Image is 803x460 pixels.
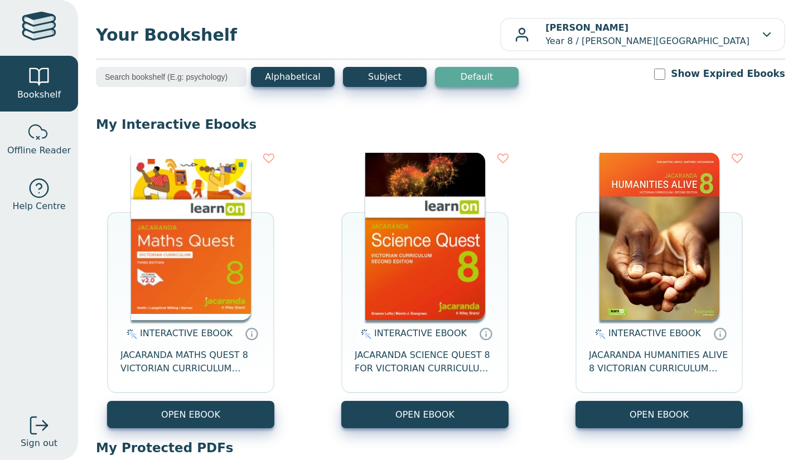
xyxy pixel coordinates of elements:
button: Default [435,67,519,87]
img: c004558a-e884-43ec-b87a-da9408141e80.jpg [131,153,251,320]
input: Search bookshelf (E.g: psychology) [96,67,246,87]
p: Year 8 / [PERSON_NAME][GEOGRAPHIC_DATA] [545,21,749,48]
span: INTERACTIVE EBOOK [374,328,467,338]
span: JACARANDA HUMANITIES ALIVE 8 VICTORIAN CURRICULUM LEARNON EBOOK 2E [589,348,729,375]
span: Bookshelf [17,88,61,101]
img: bee2d5d4-7b91-e911-a97e-0272d098c78b.jpg [599,153,719,320]
span: Offline Reader [7,144,71,157]
button: [PERSON_NAME]Year 8 / [PERSON_NAME][GEOGRAPHIC_DATA] [500,18,785,51]
span: Your Bookshelf [96,22,500,47]
span: JACARANDA SCIENCE QUEST 8 FOR VICTORIAN CURRICULUM LEARNON 2E EBOOK [355,348,495,375]
p: My Protected PDFs [96,439,785,456]
label: Show Expired Ebooks [671,67,785,81]
button: OPEN EBOOK [575,401,743,428]
button: OPEN EBOOK [341,401,509,428]
button: Subject [343,67,427,87]
span: JACARANDA MATHS QUEST 8 VICTORIAN CURRICULUM LEARNON EBOOK 3E [120,348,261,375]
button: OPEN EBOOK [107,401,274,428]
span: Help Centre [12,200,65,213]
img: interactive.svg [357,327,371,341]
a: Interactive eBooks are accessed online via the publisher’s portal. They contain interactive resou... [245,327,258,340]
span: Sign out [21,437,57,450]
button: Alphabetical [251,67,335,87]
span: INTERACTIVE EBOOK [608,328,701,338]
a: Interactive eBooks are accessed online via the publisher’s portal. They contain interactive resou... [479,327,492,340]
img: interactive.svg [592,327,606,341]
b: [PERSON_NAME] [545,22,628,33]
img: fffb2005-5288-ea11-a992-0272d098c78b.png [365,153,485,320]
p: My Interactive Ebooks [96,116,785,133]
img: interactive.svg [123,327,137,341]
span: INTERACTIVE EBOOK [140,328,233,338]
a: Interactive eBooks are accessed online via the publisher’s portal. They contain interactive resou... [713,327,727,340]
